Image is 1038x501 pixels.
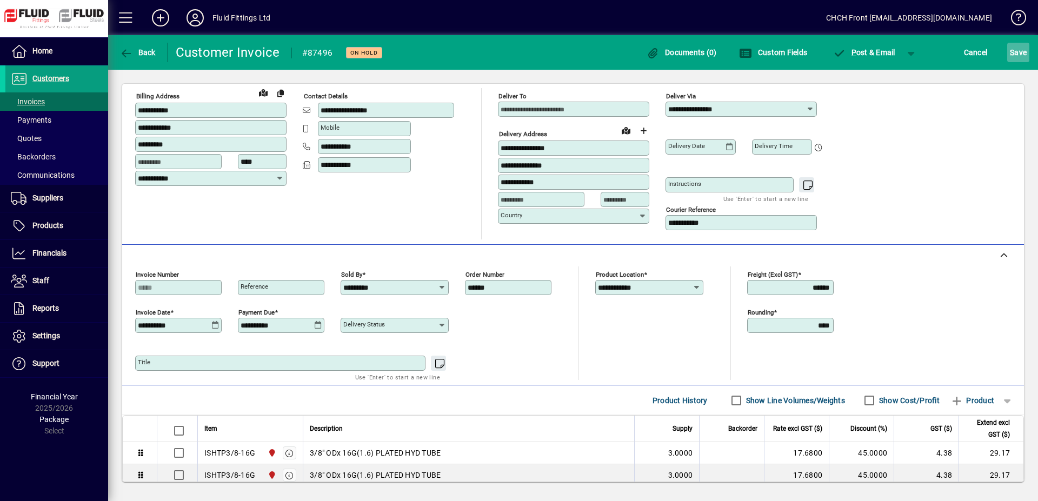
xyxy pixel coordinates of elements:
mat-label: Mobile [321,124,340,131]
td: 4.38 [894,442,959,464]
a: Settings [5,323,108,350]
a: View on map [255,84,272,101]
div: CHCH Front [EMAIL_ADDRESS][DOMAIN_NAME] [826,9,992,26]
span: Support [32,359,59,368]
a: Invoices [5,92,108,111]
a: Home [5,38,108,65]
span: Package [39,415,69,424]
div: Fluid Fittings Ltd [212,9,270,26]
mat-label: Invoice number [136,271,179,278]
a: Staff [5,268,108,295]
span: CHRISTCHURCH [265,447,277,459]
span: Supply [673,423,693,435]
div: ISHTP3/8-16G [204,470,255,480]
span: Home [32,46,52,55]
span: Item [204,423,217,435]
span: Communications [11,171,75,179]
div: 17.6800 [771,470,822,480]
div: 17.6800 [771,447,822,458]
mat-label: Reference [241,283,268,290]
td: 29.17 [959,442,1023,464]
mat-label: Payment due [238,309,275,316]
span: Customers [32,74,69,83]
label: Show Cost/Profit [877,395,940,406]
span: CHRISTCHURCH [265,469,277,481]
button: Cancel [961,43,990,62]
button: Post & Email [827,43,901,62]
a: Financials [5,240,108,267]
mat-label: Rounding [748,309,774,316]
span: Reports [32,304,59,312]
span: Extend excl GST ($) [966,417,1010,440]
span: Payments [11,116,51,124]
span: Backorders [11,152,56,161]
span: P [851,48,856,57]
mat-label: Freight (excl GST) [748,271,798,278]
div: ISHTP3/8-16G [204,447,255,458]
button: Copy to Delivery address [272,84,289,102]
td: 4.38 [894,464,959,486]
button: Documents (0) [644,43,720,62]
span: On hold [350,49,378,56]
app-page-header-button: Back [108,43,168,62]
button: Save [1007,43,1029,62]
button: Custom Fields [736,43,810,62]
span: ost & Email [833,48,895,57]
td: 29.17 [959,464,1023,486]
td: 45.0000 [829,464,894,486]
mat-label: Title [138,358,150,366]
button: Add [143,8,178,28]
span: Suppliers [32,193,63,202]
a: Suppliers [5,185,108,212]
span: Cancel [964,44,988,61]
mat-label: Invoice date [136,309,170,316]
a: Knowledge Base [1003,2,1024,37]
label: Show Line Volumes/Weights [744,395,845,406]
span: Back [119,48,156,57]
span: Product History [653,392,708,409]
mat-label: Delivery time [755,142,793,150]
span: Quotes [11,134,42,143]
mat-label: Sold by [341,271,362,278]
div: Customer Invoice [176,44,280,61]
mat-label: Instructions [668,180,701,188]
mat-label: Delivery date [668,142,705,150]
div: #87496 [302,44,333,62]
span: Settings [32,331,60,340]
span: GST ($) [930,423,952,435]
span: Products [32,221,63,230]
mat-label: Courier Reference [666,206,716,213]
button: Product [945,391,1000,410]
mat-hint: Use 'Enter' to start a new line [723,192,808,205]
a: Payments [5,111,108,129]
mat-label: Deliver via [666,92,696,100]
span: Description [310,423,343,435]
span: Rate excl GST ($) [773,423,822,435]
mat-label: Delivery status [343,320,385,328]
span: Discount (%) [850,423,887,435]
a: Communications [5,166,108,184]
span: Backorder [728,423,757,435]
span: Financials [32,249,66,257]
a: View on map [617,122,635,139]
mat-label: Product location [596,271,644,278]
span: S [1010,48,1014,57]
a: Support [5,350,108,377]
mat-hint: Use 'Enter' to start a new line [355,371,440,383]
td: 45.0000 [829,442,894,464]
button: Product History [648,391,712,410]
span: 3.0000 [668,447,693,458]
span: 3/8" ODx 16G(1.6) PLATED HYD TUBE [310,470,441,480]
span: Documents (0) [647,48,717,57]
button: Profile [178,8,212,28]
mat-label: Deliver To [498,92,527,100]
a: Reports [5,295,108,322]
span: Product [950,392,994,409]
mat-label: Order number [465,271,504,278]
span: ave [1010,44,1027,61]
span: Invoices [11,97,45,106]
span: Custom Fields [739,48,807,57]
a: Products [5,212,108,239]
span: 3/8" ODx 16G(1.6) PLATED HYD TUBE [310,447,441,458]
a: Backorders [5,148,108,166]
